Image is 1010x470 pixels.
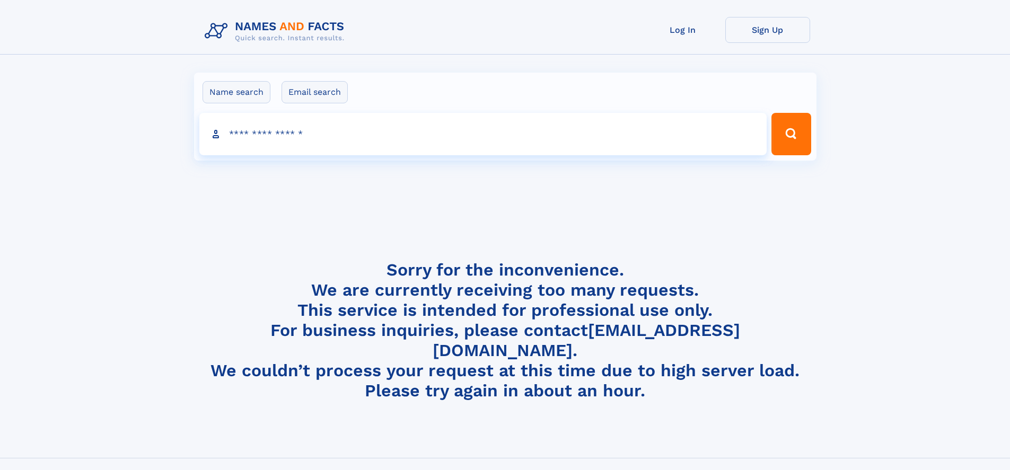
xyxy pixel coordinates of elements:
[199,113,767,155] input: search input
[771,113,811,155] button: Search Button
[200,17,353,46] img: Logo Names and Facts
[200,260,810,401] h4: Sorry for the inconvenience. We are currently receiving too many requests. This service is intend...
[282,81,348,103] label: Email search
[725,17,810,43] a: Sign Up
[203,81,270,103] label: Name search
[433,320,740,360] a: [EMAIL_ADDRESS][DOMAIN_NAME]
[640,17,725,43] a: Log In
